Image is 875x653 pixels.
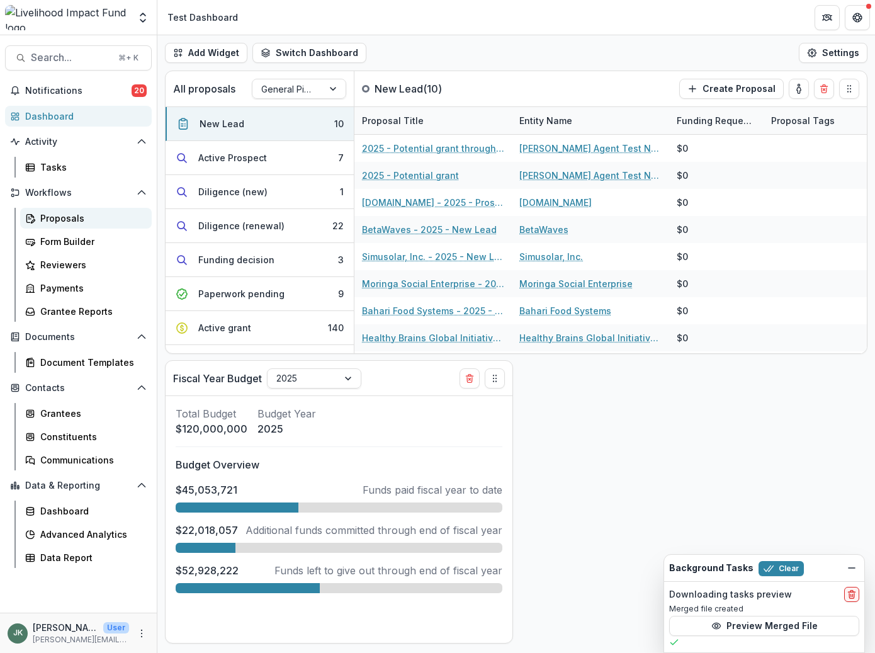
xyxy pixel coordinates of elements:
[362,223,497,236] a: BetaWaves - 2025 - New Lead
[362,250,504,263] a: Simusolar, Inc. - 2025 - New Lead
[354,114,431,127] div: Proposal Title
[5,45,152,71] button: Search...
[363,482,502,497] p: Funds paid fiscal year to date
[677,250,688,263] div: $0
[20,278,152,298] a: Payments
[669,114,764,127] div: Funding Requested
[25,188,132,198] span: Workflows
[815,5,840,30] button: Partners
[198,321,251,334] div: Active grant
[677,142,688,155] div: $0
[132,84,147,97] span: 20
[669,603,859,615] p: Merged file created
[5,327,152,347] button: Open Documents
[25,480,132,491] span: Data & Reporting
[33,634,129,645] p: [PERSON_NAME][EMAIL_ADDRESS][DOMAIN_NAME]
[134,626,149,641] button: More
[40,407,142,420] div: Grantees
[519,304,611,317] a: Bahari Food Systems
[20,301,152,322] a: Grantee Reports
[40,161,142,174] div: Tasks
[839,79,859,99] button: Drag
[173,371,262,386] p: Fiscal Year Budget
[677,196,688,209] div: $0
[40,504,142,518] div: Dashboard
[338,151,344,164] div: 7
[362,196,504,209] a: [DOMAIN_NAME] - 2025 - Prospect
[669,107,764,134] div: Funding Requested
[200,117,244,130] div: New Lead
[20,403,152,424] a: Grantees
[166,311,354,345] button: Active grant140
[165,43,247,63] button: Add Widget
[167,11,238,24] div: Test Dashboard
[669,589,792,600] h2: Downloading tasks preview
[166,277,354,311] button: Paperwork pending9
[198,287,285,300] div: Paperwork pending
[40,212,142,225] div: Proposals
[519,331,662,344] a: Healthy Brains Global Initiative Inc
[166,107,354,141] button: New Lead10
[338,253,344,266] div: 3
[512,107,669,134] div: Entity Name
[460,368,480,389] button: Delete card
[340,185,344,198] div: 1
[40,453,142,467] div: Communications
[844,560,859,576] button: Dismiss
[176,523,238,538] p: $22,018,057
[5,378,152,398] button: Open Contacts
[20,524,152,545] a: Advanced Analytics
[40,281,142,295] div: Payments
[677,277,688,290] div: $0
[764,114,842,127] div: Proposal Tags
[40,528,142,541] div: Advanced Analytics
[257,406,316,421] p: Budget Year
[354,107,512,134] div: Proposal Title
[5,475,152,496] button: Open Data & Reporting
[40,430,142,443] div: Constituents
[5,132,152,152] button: Open Activity
[40,356,142,369] div: Document Templates
[33,621,98,634] p: [PERSON_NAME]
[519,142,662,155] a: [PERSON_NAME] Agent Test Non-profit
[844,587,859,602] button: delete
[40,305,142,318] div: Grantee Reports
[274,563,502,578] p: Funds left to give out through end of fiscal year
[116,51,141,65] div: ⌘ + K
[799,43,867,63] button: Settings
[246,523,502,538] p: Additional funds committed through end of fiscal year
[5,5,129,30] img: Livelihood Impact Fund logo
[362,304,504,317] a: Bahari Food Systems - 2025 - New Lead
[362,142,504,155] a: 2025 - Potential grant through ChatGPT Agent
[40,235,142,248] div: Form Builder
[176,421,247,436] p: $120,000,000
[669,563,754,574] h2: Background Tasks
[759,561,804,576] button: Clear
[332,219,344,232] div: 22
[134,5,152,30] button: Open entity switcher
[198,253,274,266] div: Funding decision
[519,169,662,182] a: [PERSON_NAME] Agent Test Non-profit
[40,551,142,564] div: Data Report
[198,219,285,232] div: Diligence (renewal)
[519,250,583,263] a: Simusolar, Inc.
[176,563,239,578] p: $52,928,222
[162,8,243,26] nav: breadcrumb
[519,223,568,236] a: BetaWaves
[677,304,688,317] div: $0
[5,106,152,127] a: Dashboard
[25,86,132,96] span: Notifications
[485,368,505,389] button: Drag
[31,52,111,64] span: Search...
[5,81,152,101] button: Notifications20
[166,209,354,243] button: Diligence (renewal)22
[25,383,132,394] span: Contacts
[789,79,809,99] button: toggle-assigned-to-me
[20,352,152,373] a: Document Templates
[814,79,834,99] button: Delete card
[338,287,344,300] div: 9
[20,426,152,447] a: Constituents
[669,616,859,636] button: Preview Merged File
[173,81,235,96] p: All proposals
